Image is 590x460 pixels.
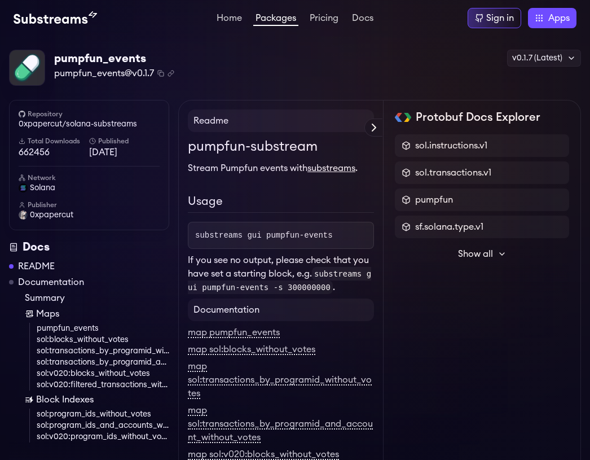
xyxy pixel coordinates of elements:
span: Apps [548,11,570,25]
p: Stream Pumpfun events with . [188,161,374,175]
h6: Publisher [19,200,160,209]
span: sol.instructions.v1 [415,139,487,152]
a: Packages [253,14,298,26]
img: solana [19,183,28,192]
a: 0xpapercut [19,209,160,221]
span: sol.transactions.v1 [415,166,491,179]
h6: Total Downloads [19,137,89,146]
img: Substream's logo [14,11,97,25]
a: 0xpapercut/solana-substreams [19,119,160,130]
a: Home [214,14,244,25]
span: substreams gui pumpfun-events [195,231,333,240]
a: sol:v020:filtered_transactions_without_votes [37,379,169,391]
a: sol:v020:blocks_without_votes [37,368,169,379]
p: If you see no output, please check that you have set a starting block, e.g. . [188,253,374,294]
h6: Published [89,137,160,146]
a: map sol:v020:blocks_without_votes [188,450,339,460]
button: Copy .spkg link to clipboard [168,70,174,77]
span: Show all [458,247,493,261]
h6: Network [19,173,160,182]
img: github [19,111,25,117]
a: sol:v020:program_ids_without_votes [37,431,169,443]
a: Sign in [468,8,521,28]
div: Sign in [486,11,514,25]
img: Block Index icon [25,395,34,404]
button: Show all [395,243,569,265]
div: v0.1.7 (Latest) [507,50,581,67]
a: map sol:blocks_without_votes [188,345,315,355]
a: Docs [350,14,376,25]
a: sol:program_ids_without_votes [37,409,169,420]
span: pumpfun [415,193,453,207]
h6: Repository [19,109,160,119]
a: sol:blocks_without_votes [37,334,169,345]
a: sol:transactions_by_programid_without_votes [37,345,169,357]
a: solana [19,182,160,194]
a: Pricing [307,14,341,25]
a: Documentation [18,275,84,289]
a: map sol:transactions_by_programid_without_votes [188,362,372,399]
a: Maps [25,307,169,321]
a: Block Indexes [25,393,169,406]
h4: Readme [188,109,374,132]
div: Docs [9,239,169,255]
span: 662456 [19,146,89,159]
h4: Documentation [188,299,374,321]
a: map pumpfun_events [188,328,280,338]
span: solana [30,182,55,194]
h1: pumpfun-substream [188,137,374,157]
img: Package Logo [10,50,45,85]
span: pumpfun_events@v0.1.7 [54,67,154,80]
a: substreams [307,164,355,173]
h2: Usage [188,193,374,213]
img: Protobuf [395,113,411,122]
code: substreams gui pumpfun-events -s 300000000 [188,267,371,294]
span: sf.solana.type.v1 [415,220,483,234]
a: sol:program_ids_and_accounts_without_votes [37,420,169,431]
a: pumpfun_events [37,323,169,334]
span: 0xpapercut [30,209,73,221]
a: README [18,260,55,273]
a: map sol:transactions_by_programid_and_account_without_votes [188,406,373,443]
h2: Protobuf Docs Explorer [416,109,540,125]
img: Map icon [25,309,34,318]
button: Copy package name and version [157,70,164,77]
div: pumpfun_events [54,51,174,67]
a: sol:transactions_by_programid_and_account_without_votes [37,357,169,368]
img: User Avatar [19,211,28,220]
span: [DATE] [89,146,160,159]
a: Summary [25,291,169,305]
